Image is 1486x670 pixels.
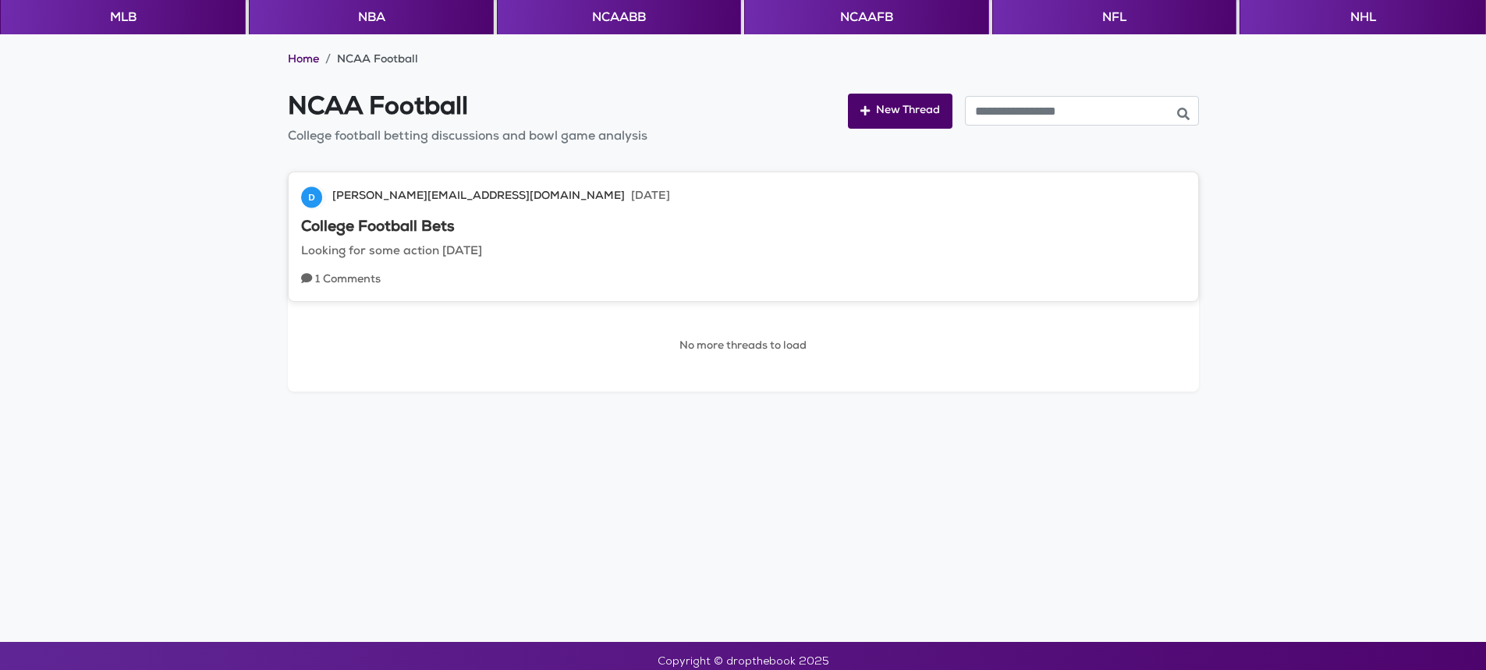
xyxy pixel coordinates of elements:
span: 1 Comments [301,273,381,289]
a: Home [288,53,319,69]
p: No more threads to load [288,339,1199,354]
h3: College Football Bets [301,219,1186,237]
li: NCAA Football [319,53,418,69]
p: Looking for some action [DATE] [301,243,1186,261]
text: D [308,192,315,203]
h1: NCAA Football [288,94,647,123]
span: [PERSON_NAME][EMAIL_ADDRESS][DOMAIN_NAME] [332,190,625,204]
button: New Thread [848,94,952,129]
p: College football betting discussions and bowl game analysis [288,129,647,147]
span: [DATE] [631,190,670,205]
